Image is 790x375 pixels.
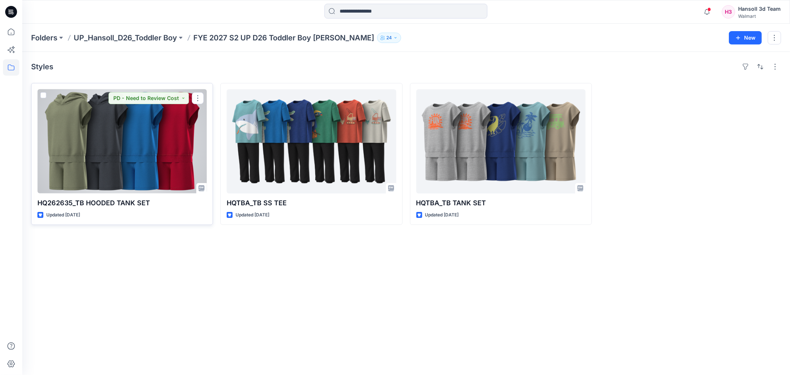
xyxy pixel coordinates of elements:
a: Folders [31,33,57,43]
p: Updated [DATE] [425,211,459,219]
p: HQ262635_TB HOODED TANK SET [37,198,207,208]
a: HQTBA_TB TANK SET [416,89,586,193]
button: 24 [377,33,401,43]
p: 24 [386,34,392,42]
div: Walmart [738,13,781,19]
p: Updated [DATE] [46,211,80,219]
p: FYE 2027 S2 UP D26 Toddler Boy [PERSON_NAME] [193,33,374,43]
button: New [729,31,762,44]
p: HQTBA_TB SS TEE [227,198,396,208]
div: H3 [722,5,735,19]
a: UP_Hansoll_D26_Toddler Boy [74,33,177,43]
p: Updated [DATE] [236,211,269,219]
a: HQTBA_TB SS TEE [227,89,396,193]
p: HQTBA_TB TANK SET [416,198,586,208]
a: HQ262635_TB HOODED TANK SET [37,89,207,193]
h4: Styles [31,62,53,71]
div: Hansoll 3d Team [738,4,781,13]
